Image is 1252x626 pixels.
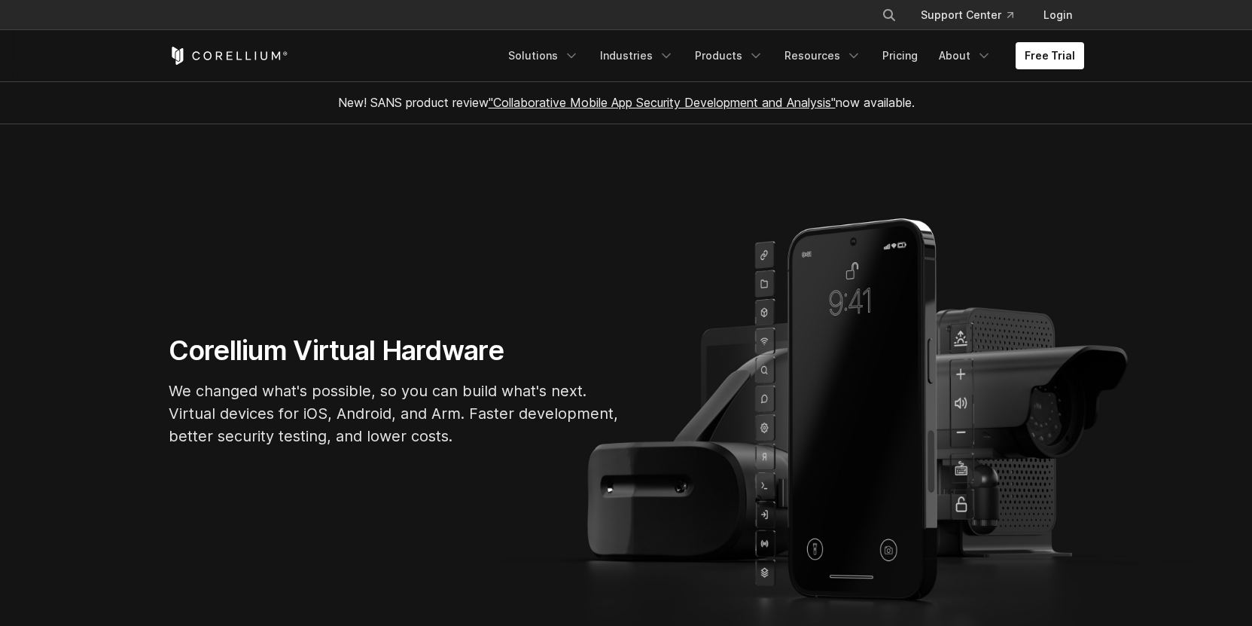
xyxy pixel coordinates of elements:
[873,42,927,69] a: Pricing
[686,42,772,69] a: Products
[169,380,620,447] p: We changed what's possible, so you can build what's next. Virtual devices for iOS, Android, and A...
[499,42,588,69] a: Solutions
[489,95,836,110] a: "Collaborative Mobile App Security Development and Analysis"
[591,42,683,69] a: Industries
[775,42,870,69] a: Resources
[338,95,915,110] span: New! SANS product review now available.
[909,2,1025,29] a: Support Center
[930,42,1001,69] a: About
[169,334,620,368] h1: Corellium Virtual Hardware
[1031,2,1084,29] a: Login
[876,2,903,29] button: Search
[169,47,288,65] a: Corellium Home
[499,42,1084,69] div: Navigation Menu
[864,2,1084,29] div: Navigation Menu
[1016,42,1084,69] a: Free Trial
